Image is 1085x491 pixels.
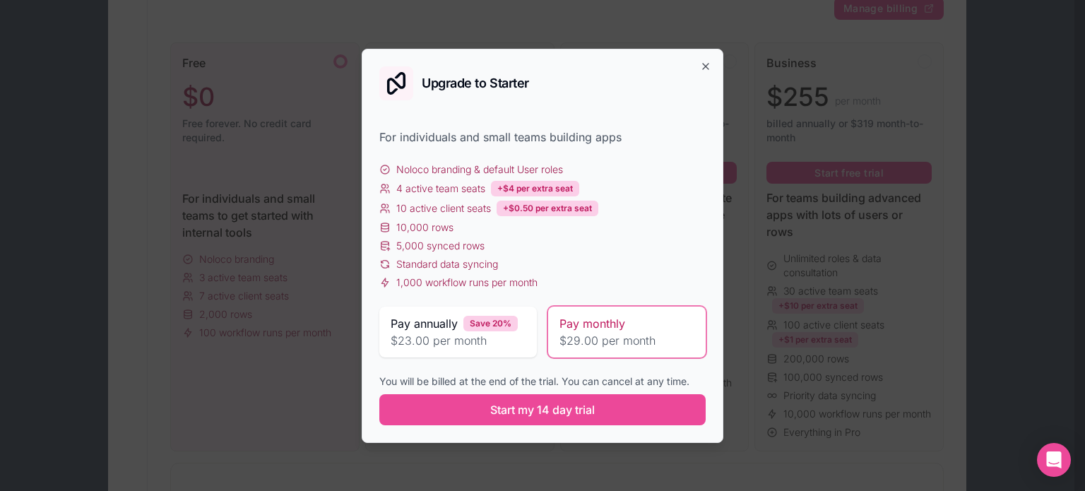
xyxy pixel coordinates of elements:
span: 5,000 synced rows [396,239,485,253]
div: +$4 per extra seat [491,181,579,196]
span: 4 active team seats [396,182,485,196]
span: 10 active client seats [396,201,491,215]
div: You will be billed at the end of the trial. You can cancel at any time. [379,374,706,389]
h2: Upgrade to Starter [422,77,529,90]
span: $29.00 per month [559,332,694,349]
span: 10,000 rows [396,220,453,235]
span: Standard data syncing [396,257,498,271]
button: Start my 14 day trial [379,394,706,425]
span: Pay monthly [559,315,625,332]
div: For individuals and small teams building apps [379,129,706,146]
span: Pay annually [391,315,458,332]
span: Start my 14 day trial [490,401,595,418]
div: +$0.50 per extra seat [497,201,598,216]
span: 1,000 workflow runs per month [396,276,538,290]
span: Noloco branding & default User roles [396,162,563,177]
div: Save 20% [463,316,518,331]
span: $23.00 per month [391,332,526,349]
